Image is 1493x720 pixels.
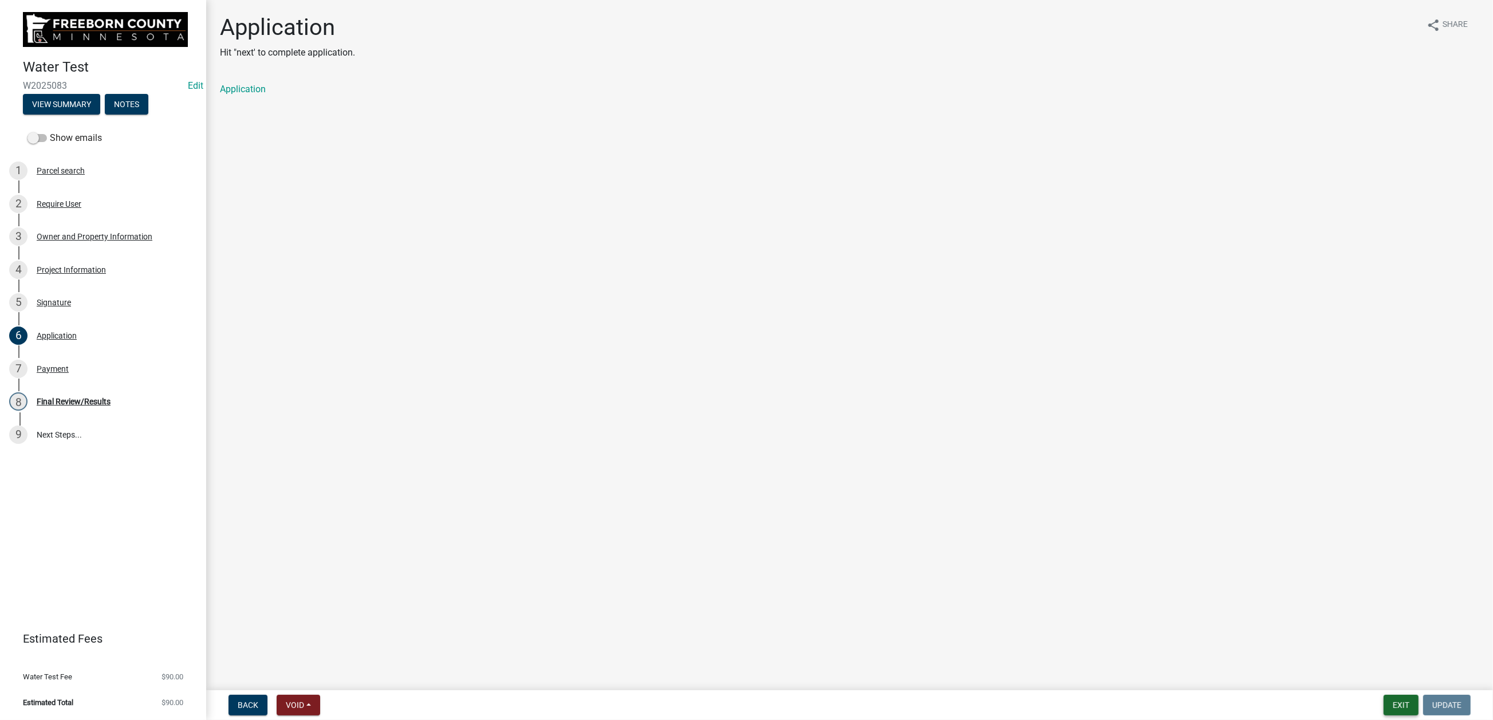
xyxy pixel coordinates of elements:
[37,233,152,241] div: Owner and Property Information
[238,701,258,710] span: Back
[105,94,148,115] button: Notes
[23,673,72,680] span: Water Test Fee
[9,195,27,213] div: 2
[1427,18,1440,32] i: share
[23,100,100,109] wm-modal-confirm: Summary
[9,360,27,378] div: 7
[37,167,85,175] div: Parcel search
[161,699,183,706] span: $90.00
[9,293,27,312] div: 5
[188,80,203,91] a: Edit
[27,131,102,145] label: Show emails
[220,84,266,95] a: Application
[1417,14,1477,36] button: shareShare
[1443,18,1468,32] span: Share
[23,80,183,91] span: W2025083
[286,701,304,710] span: Void
[1423,695,1471,715] button: Update
[1384,695,1419,715] button: Exit
[9,627,188,650] a: Estimated Fees
[9,326,27,345] div: 6
[23,12,188,47] img: Freeborn County, Minnesota
[188,80,203,91] wm-modal-confirm: Edit Application Number
[229,695,267,715] button: Back
[9,261,27,279] div: 4
[37,266,106,274] div: Project Information
[277,695,320,715] button: Void
[37,200,81,208] div: Require User
[37,298,71,306] div: Signature
[37,398,111,406] div: Final Review/Results
[220,14,355,41] h1: Application
[9,392,27,411] div: 8
[1432,701,1462,710] span: Update
[220,46,355,60] p: Hit "next' to complete application.
[9,426,27,444] div: 9
[9,162,27,180] div: 1
[23,94,100,115] button: View Summary
[23,59,197,76] h4: Water Test
[9,227,27,246] div: 3
[23,699,73,706] span: Estimated Total
[161,673,183,680] span: $90.00
[105,100,148,109] wm-modal-confirm: Notes
[37,365,69,373] div: Payment
[37,332,77,340] div: Application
